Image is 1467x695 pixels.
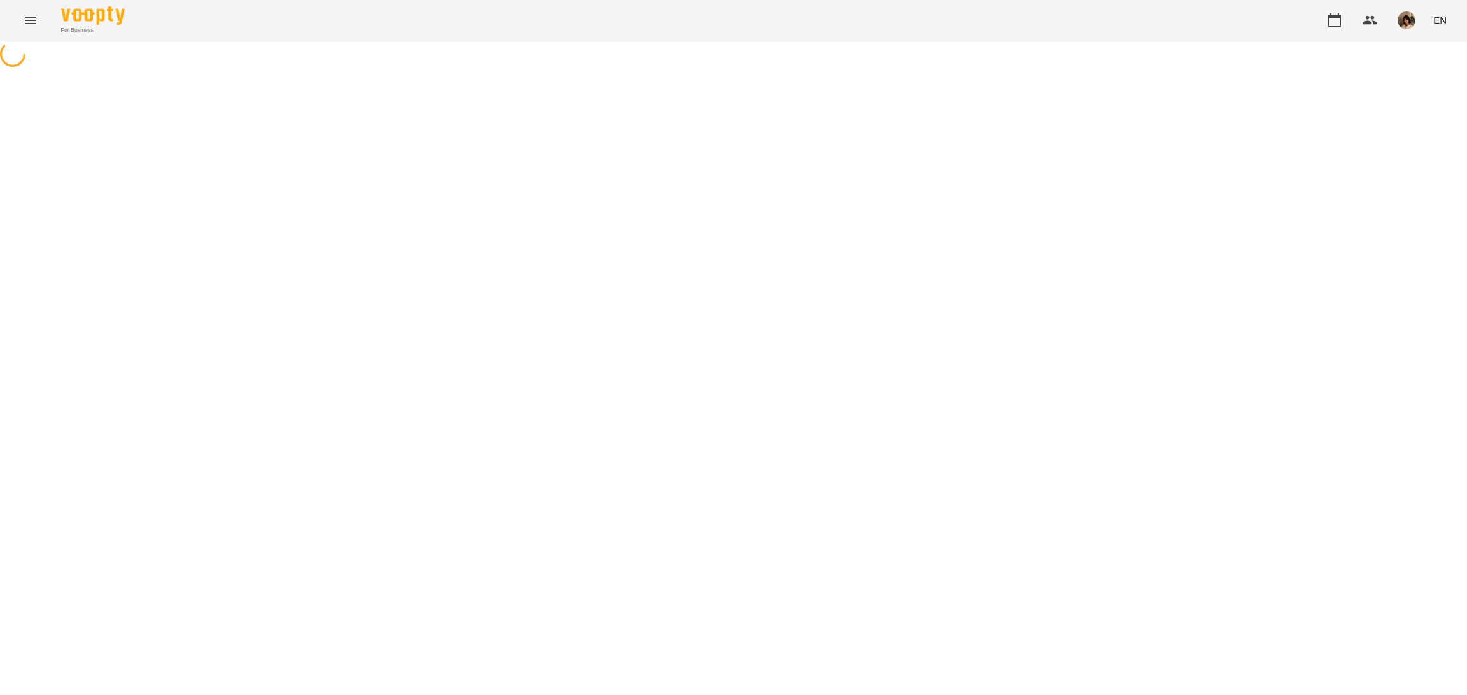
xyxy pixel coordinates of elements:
img: 5ab270ebd8e3dfeff87dc15fffc2038a.png [1398,11,1415,29]
span: For Business [61,26,125,34]
img: Voopty Logo [61,6,125,25]
span: EN [1433,13,1447,27]
button: Menu [15,5,46,36]
button: EN [1428,8,1452,32]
